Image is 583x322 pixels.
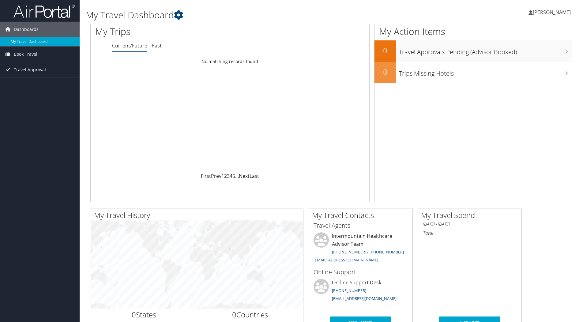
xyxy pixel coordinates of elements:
h2: 0 [374,67,396,77]
img: airportal-logo.png [13,4,75,18]
h2: Countries [202,309,299,320]
a: [PHONE_NUMBER] / [PHONE_NUMBER] [332,249,404,255]
a: Next [239,173,250,179]
a: Current/Future [112,42,147,49]
a: 0Trips Missing Hotels [374,62,572,83]
h3: Travel Approvals Pending (Advisor Booked) [399,45,572,56]
li: Intermountain Healthcare Advisor Team [310,232,411,265]
h1: My Trips [95,25,249,38]
h2: My Travel Spend [421,210,521,220]
span: 0 [132,309,136,320]
h2: My Travel History [94,210,303,220]
a: 4 [230,173,232,179]
h3: Online Support [314,268,408,276]
a: 2 [224,173,227,179]
span: Travel Approval [14,62,46,77]
a: Prev [211,173,221,179]
h2: States [96,309,193,320]
a: Last [250,173,259,179]
a: 3 [227,173,230,179]
h1: My Action Items [374,25,572,38]
a: 5 [232,173,235,179]
h6: [DATE] - [DATE] [423,221,517,227]
h2: 0 [374,45,396,56]
span: 0 [232,309,236,320]
a: [PHONE_NUMBER] [332,288,366,293]
a: 1 [221,173,224,179]
a: First [201,173,211,179]
a: [EMAIL_ADDRESS][DOMAIN_NAME] [332,296,397,301]
li: On-line Support Desk [310,279,411,304]
span: … [235,173,239,179]
a: [EMAIL_ADDRESS][DOMAIN_NAME] [314,257,378,263]
h1: My Travel Dashboard [86,9,413,21]
h3: Travel Agents [314,221,408,230]
a: [PERSON_NAME] [528,3,577,21]
td: No matching records found [91,56,369,67]
h2: My Travel Contacts [312,210,412,220]
span: Book Travel [14,47,37,62]
a: 0Travel Approvals Pending (Advisor Booked) [374,40,572,62]
span: Dashboards [14,22,39,37]
span: [PERSON_NAME] [533,9,571,16]
a: Past [152,42,162,49]
h3: Trips Missing Hotels [399,66,572,78]
h6: Total [423,230,517,236]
